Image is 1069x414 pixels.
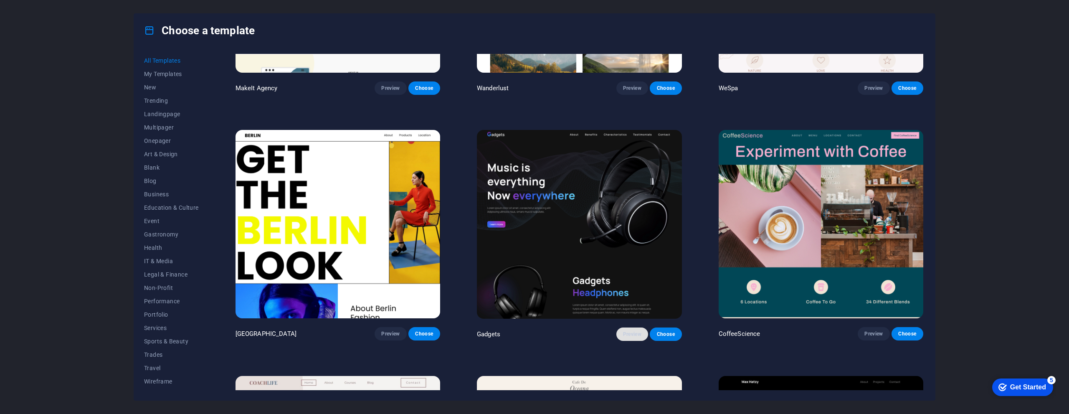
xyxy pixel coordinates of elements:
button: Preview [858,81,889,95]
img: Gadgets [477,130,681,319]
span: IT & Media [144,258,199,264]
span: Preview [381,85,400,91]
span: Education & Culture [144,204,199,211]
p: MakeIt Agency [236,84,278,92]
div: Get Started 5 items remaining, 0% complete [7,4,68,22]
button: Blank [144,161,199,174]
button: Choose [650,81,681,95]
button: Non-Profit [144,281,199,295]
span: Choose [656,85,675,91]
span: Business [144,191,199,198]
button: Services [144,321,199,335]
span: Gastronomy [144,231,199,238]
span: Non-Profit [144,284,199,291]
button: Preview [616,328,648,341]
span: Preview [623,85,641,91]
button: Wireframe [144,375,199,388]
span: Multipager [144,124,199,131]
button: My Templates [144,67,199,81]
span: Services [144,325,199,331]
button: Onepager [144,134,199,147]
button: Choose [650,328,681,341]
button: Landingpage [144,107,199,121]
h4: Choose a template [144,24,255,37]
span: Sports & Beauty [144,338,199,345]
button: Choose [408,327,440,340]
span: Blog [144,178,199,184]
button: Choose [408,81,440,95]
button: Gastronomy [144,228,199,241]
button: Art & Design [144,147,199,161]
button: Multipager [144,121,199,134]
span: Event [144,218,199,224]
button: Travel [144,361,199,375]
button: Choose [892,327,923,340]
img: BERLIN [236,130,440,319]
span: All Templates [144,57,199,64]
span: Travel [144,365,199,371]
span: My Templates [144,71,199,77]
button: Health [144,241,199,254]
span: Choose [656,331,675,338]
p: Gadgets [477,330,500,338]
button: IT & Media [144,254,199,268]
button: Preview [616,81,648,95]
span: Health [144,244,199,251]
button: Legal & Finance [144,268,199,281]
span: New [144,84,199,91]
button: New [144,81,199,94]
span: Art & Design [144,151,199,157]
span: Choose [415,85,433,91]
button: Trending [144,94,199,107]
button: Performance [144,295,199,308]
span: Performance [144,298,199,305]
img: CoffeeScience [719,130,923,319]
p: Wanderlust [477,84,509,92]
button: Sports & Beauty [144,335,199,348]
span: Trending [144,97,199,104]
span: Onepager [144,137,199,144]
span: Preview [623,331,641,338]
button: Preview [375,81,406,95]
span: Blank [144,164,199,171]
span: Choose [415,330,433,337]
span: Wireframe [144,378,199,385]
span: Landingpage [144,111,199,117]
button: Trades [144,348,199,361]
span: Choose [898,330,917,337]
button: Preview [858,327,889,340]
button: Business [144,188,199,201]
span: Preview [381,330,400,337]
span: Choose [898,85,917,91]
span: Portfolio [144,311,199,318]
button: Education & Culture [144,201,199,214]
button: Portfolio [144,308,199,321]
button: Event [144,214,199,228]
button: Blog [144,174,199,188]
span: Trades [144,351,199,358]
div: 5 [62,2,70,10]
span: Preview [864,85,883,91]
button: Preview [375,327,406,340]
p: WeSpa [719,84,738,92]
p: [GEOGRAPHIC_DATA] [236,330,296,338]
button: Choose [892,81,923,95]
span: Preview [864,330,883,337]
p: CoffeeScience [719,330,760,338]
span: Legal & Finance [144,271,199,278]
div: Get Started [25,9,61,17]
button: All Templates [144,54,199,67]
